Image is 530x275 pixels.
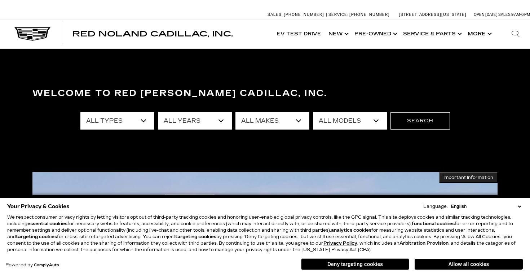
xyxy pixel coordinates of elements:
[399,12,467,17] a: [STREET_ADDRESS][US_STATE]
[443,175,493,180] span: Important Information
[399,241,449,246] strong: Arbitration Provision
[423,204,448,209] div: Language:
[175,234,216,239] strong: targeting cookies
[349,12,390,17] span: [PHONE_NUMBER]
[474,12,498,17] span: Open [DATE]
[390,112,450,130] button: Search
[80,112,154,130] select: Filter by type
[439,172,498,183] button: Important Information
[34,263,59,267] a: ComplyAuto
[328,12,348,17] span: Service:
[323,241,357,246] a: Privacy Policy
[16,234,57,239] strong: targeting cookies
[32,86,498,101] h3: Welcome to Red [PERSON_NAME] Cadillac, Inc.
[7,214,523,253] p: We respect consumer privacy rights by letting visitors opt out of third-party tracking cookies an...
[301,258,409,270] button: Deny targeting cookies
[158,112,232,130] select: Filter by year
[511,12,530,17] span: 9 AM-6 PM
[498,12,511,17] span: Sales:
[268,13,326,17] a: Sales: [PHONE_NUMBER]
[331,228,371,233] strong: analytics cookies
[313,112,387,130] select: Filter by model
[235,112,309,130] select: Filter by make
[351,19,399,48] a: Pre-Owned
[449,203,523,210] select: Language Select
[273,19,325,48] a: EV Test Drive
[14,27,50,41] img: Cadillac Dark Logo with Cadillac White Text
[284,12,324,17] span: [PHONE_NUMBER]
[27,221,67,226] strong: essential cookies
[268,12,283,17] span: Sales:
[399,19,464,48] a: Service & Parts
[5,263,59,267] div: Powered by
[412,221,455,226] strong: functional cookies
[415,259,523,270] button: Allow all cookies
[325,19,351,48] a: New
[464,19,494,48] button: More
[326,13,392,17] a: Service: [PHONE_NUMBER]
[7,201,70,211] span: Your Privacy & Cookies
[72,30,233,38] a: Red Noland Cadillac, Inc.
